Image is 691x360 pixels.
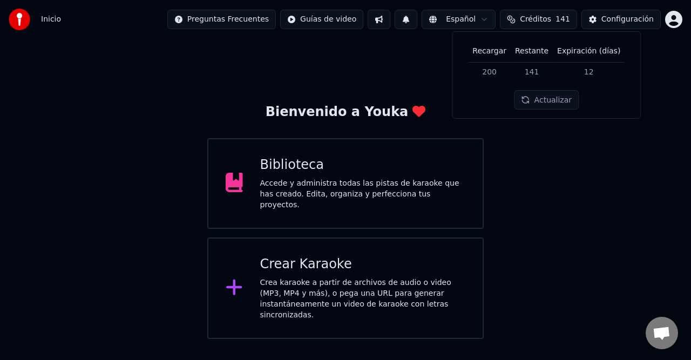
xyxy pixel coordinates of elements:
td: 200 [468,62,511,81]
div: Biblioteca [260,157,466,174]
div: Crear Karaoke [260,256,466,273]
span: 141 [555,14,570,25]
span: Créditos [520,14,551,25]
button: Actualizar [514,90,579,110]
button: Preguntas Frecuentes [167,10,276,29]
td: 12 [553,62,625,81]
th: Expiración (días) [553,40,625,62]
button: Guías de video [280,10,363,29]
span: Inicio [41,14,61,25]
div: Chat abierto [646,317,678,349]
th: Recargar [468,40,511,62]
div: Crea karaoke a partir de archivos de audio o video (MP3, MP4 y más), o pega una URL para generar ... [260,277,466,321]
img: youka [9,9,30,30]
td: 141 [511,62,553,81]
button: Créditos141 [500,10,577,29]
div: Configuración [601,14,654,25]
div: Accede y administra todas las pistas de karaoke que has creado. Edita, organiza y perfecciona tus... [260,178,466,210]
th: Restante [511,40,553,62]
div: Bienvenido a Youka [266,104,426,121]
nav: breadcrumb [41,14,61,25]
button: Configuración [581,10,661,29]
